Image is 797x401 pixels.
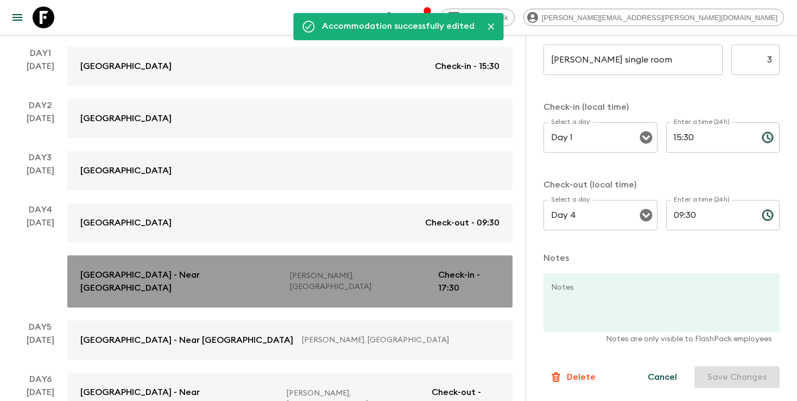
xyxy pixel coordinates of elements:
[302,335,491,346] p: [PERSON_NAME], [GEOGRAPHIC_DATA]
[80,216,172,229] p: [GEOGRAPHIC_DATA]
[536,14,783,22] span: [PERSON_NAME][EMAIL_ADDRESS][PERSON_NAME][DOMAIN_NAME]
[666,122,753,153] input: hh:mm
[7,7,28,28] button: menu
[635,366,690,388] button: Cancel
[67,255,513,308] a: [GEOGRAPHIC_DATA] - Near [GEOGRAPHIC_DATA][PERSON_NAME], [GEOGRAPHIC_DATA]Check-in - 17:30
[523,9,784,26] div: [PERSON_NAME][EMAIL_ADDRESS][PERSON_NAME][DOMAIN_NAME]
[13,321,67,334] p: Day 5
[543,252,780,265] p: Notes
[543,101,780,114] p: Check-in (local time)
[322,16,475,37] div: Accommodation successfully edited
[666,200,753,230] input: hh:mm
[290,271,429,292] p: [PERSON_NAME], [GEOGRAPHIC_DATA]
[80,334,293,347] p: [GEOGRAPHIC_DATA] - Near [GEOGRAPHIC_DATA]
[638,130,654,145] button: Open
[80,164,172,177] p: [GEOGRAPHIC_DATA]
[27,60,54,86] div: [DATE]
[13,99,67,112] p: Day 2
[551,117,590,127] label: Select a day
[67,151,513,190] a: [GEOGRAPHIC_DATA]
[440,9,515,26] a: Give feedback
[543,366,602,388] button: Delete
[438,268,499,295] p: Check-in - 17:30
[543,45,723,75] input: eg. Double superior treehouse
[13,373,67,386] p: Day 6
[425,216,499,229] p: Check-out - 09:30
[483,18,499,35] button: Close
[27,216,54,308] div: [DATE]
[543,178,780,191] p: Check-out (local time)
[757,127,779,148] button: Choose time, selected time is 3:30 PM
[27,164,54,190] div: [DATE]
[551,334,772,344] p: Notes are only visible to FlashPack employees
[638,208,654,223] button: Open
[67,47,513,86] a: [GEOGRAPHIC_DATA]Check-in - 15:30
[80,112,172,125] p: [GEOGRAPHIC_DATA]
[674,195,730,204] label: Enter a time (24h)
[67,321,513,360] a: [GEOGRAPHIC_DATA] - Near [GEOGRAPHIC_DATA][PERSON_NAME], [GEOGRAPHIC_DATA]
[67,99,513,138] a: [GEOGRAPHIC_DATA]
[13,151,67,164] p: Day 3
[435,60,499,73] p: Check-in - 15:30
[13,203,67,216] p: Day 4
[80,60,172,73] p: [GEOGRAPHIC_DATA]
[67,203,513,242] a: [GEOGRAPHIC_DATA]Check-out - 09:30
[379,7,401,28] button: search adventures
[674,117,730,127] label: Enter a time (24h)
[80,268,281,295] p: [GEOGRAPHIC_DATA] - Near [GEOGRAPHIC_DATA]
[551,195,590,204] label: Select a day
[13,47,67,60] p: Day 1
[757,204,779,226] button: Choose time, selected time is 9:30 AM
[27,112,54,138] div: [DATE]
[567,371,596,384] p: Delete
[27,334,54,360] div: [DATE]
